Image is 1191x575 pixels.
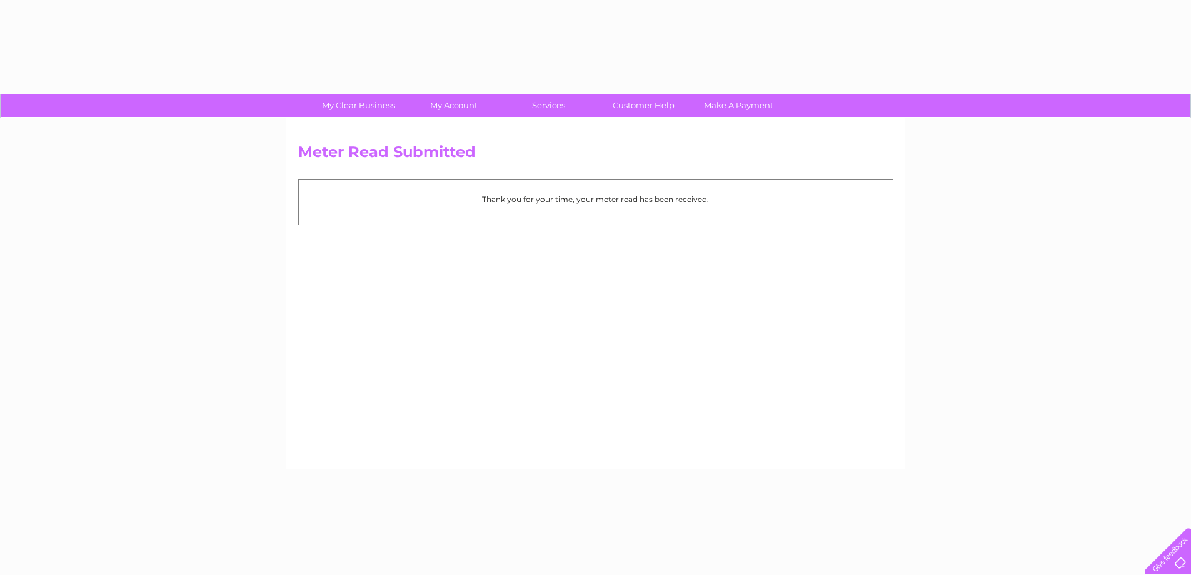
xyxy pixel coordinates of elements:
[298,143,893,167] h2: Meter Read Submitted
[402,94,505,117] a: My Account
[687,94,790,117] a: Make A Payment
[307,94,410,117] a: My Clear Business
[592,94,695,117] a: Customer Help
[497,94,600,117] a: Services
[305,193,887,205] p: Thank you for your time, your meter read has been received.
